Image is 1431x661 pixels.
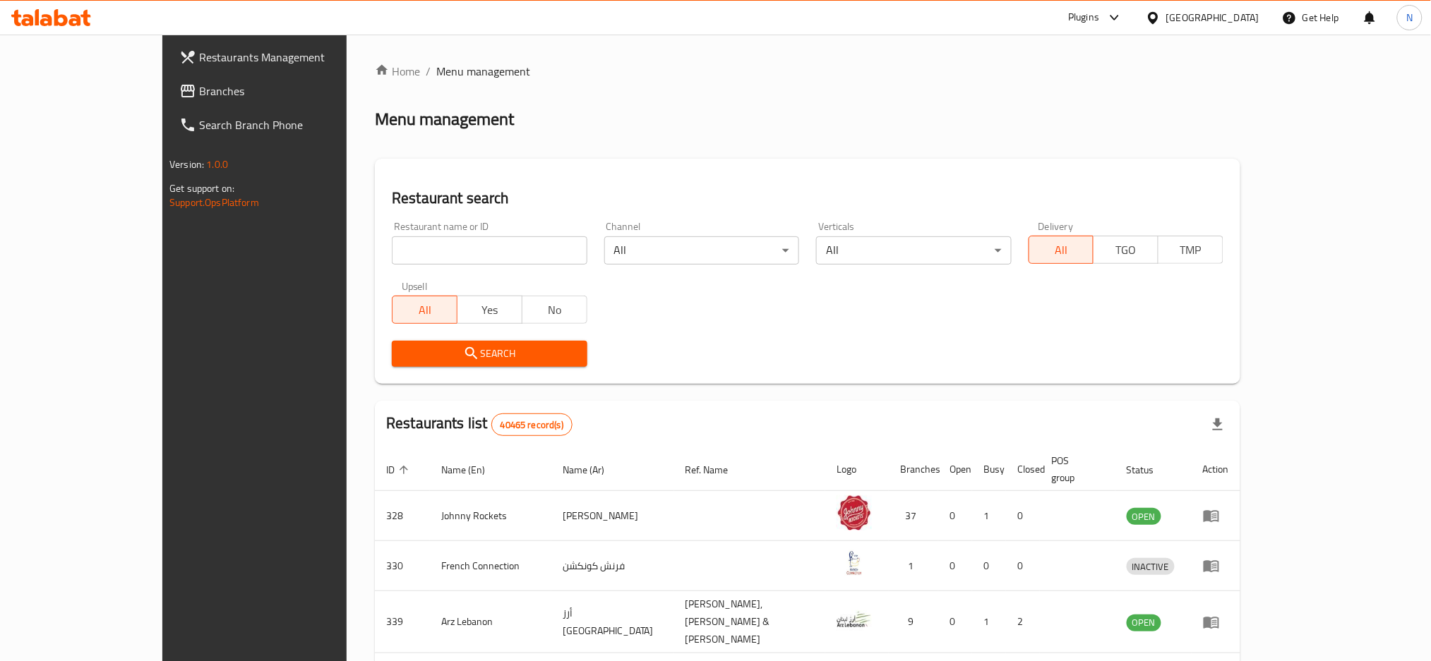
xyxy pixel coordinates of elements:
[168,74,402,108] a: Branches
[938,448,972,491] th: Open
[551,591,674,653] td: أرز [GEOGRAPHIC_DATA]
[889,448,938,491] th: Branches
[528,300,582,320] span: No
[972,448,1006,491] th: Busy
[816,236,1011,265] div: All
[1029,236,1094,264] button: All
[457,296,522,324] button: Yes
[1164,240,1218,260] span: TMP
[889,541,938,591] td: 1
[392,236,587,265] input: Search for restaurant name or ID..
[889,491,938,541] td: 37
[168,108,402,142] a: Search Branch Phone
[402,281,428,291] label: Upsell
[604,236,799,265] div: All
[685,461,747,478] span: Ref. Name
[674,591,826,653] td: [PERSON_NAME],[PERSON_NAME] & [PERSON_NAME]
[1127,614,1161,631] span: OPEN
[1166,10,1259,25] div: [GEOGRAPHIC_DATA]
[1035,240,1089,260] span: All
[837,602,872,637] img: Arz Lebanon
[1203,614,1229,631] div: Menu
[1406,10,1413,25] span: N
[392,188,1223,209] h2: Restaurant search
[1006,541,1040,591] td: 0
[199,116,390,133] span: Search Branch Phone
[463,300,517,320] span: Yes
[1192,448,1240,491] th: Action
[398,300,452,320] span: All
[1068,9,1099,26] div: Plugins
[938,491,972,541] td: 0
[1127,614,1161,631] div: OPEN
[441,461,503,478] span: Name (En)
[1006,448,1040,491] th: Closed
[1051,452,1098,486] span: POS group
[522,296,587,324] button: No
[1099,240,1153,260] span: TGO
[1093,236,1158,264] button: TGO
[375,108,514,131] h2: Menu management
[972,591,1006,653] td: 1
[375,541,430,591] td: 330
[392,341,587,367] button: Search
[1038,222,1074,231] label: Delivery
[938,541,972,591] td: 0
[436,63,530,80] span: Menu management
[1006,491,1040,541] td: 0
[889,591,938,653] td: 9
[375,63,1240,80] nav: breadcrumb
[1127,461,1173,478] span: Status
[563,461,623,478] span: Name (Ar)
[938,591,972,653] td: 0
[837,545,872,581] img: French Connection
[491,413,573,436] div: Total records count
[375,591,430,653] td: 339
[551,491,674,541] td: [PERSON_NAME]
[1203,507,1229,524] div: Menu
[1158,236,1223,264] button: TMP
[168,40,402,74] a: Restaurants Management
[1127,508,1161,525] div: OPEN
[169,193,259,212] a: Support.OpsPlatform
[375,491,430,541] td: 328
[199,49,390,66] span: Restaurants Management
[1203,557,1229,574] div: Menu
[837,495,872,530] img: Johnny Rockets
[1127,559,1175,575] span: INACTIVE
[169,155,204,174] span: Version:
[426,63,431,80] li: /
[972,541,1006,591] td: 0
[386,413,573,436] h2: Restaurants list
[386,461,413,478] span: ID
[199,83,390,99] span: Branches
[1201,408,1235,442] div: Export file
[1006,591,1040,653] td: 2
[430,491,551,541] td: Johnny Rockets
[972,491,1006,541] td: 1
[430,541,551,591] td: French Connection
[169,179,234,198] span: Get support on:
[1127,558,1175,575] div: INACTIVE
[403,345,575,363] span: Search
[392,296,457,324] button: All
[551,541,674,591] td: فرنش كونكشن
[492,418,572,432] span: 40465 record(s)
[430,591,551,653] td: Arz Lebanon
[206,155,228,174] span: 1.0.0
[1127,509,1161,525] span: OPEN
[825,448,889,491] th: Logo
